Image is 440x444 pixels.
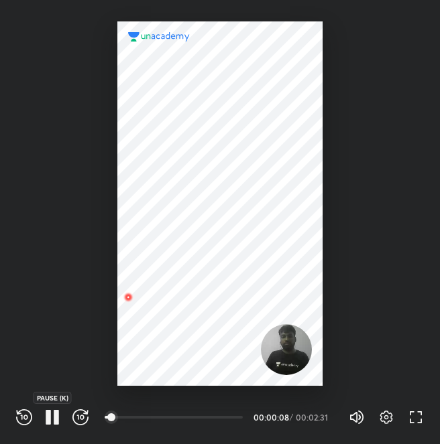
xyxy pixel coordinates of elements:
[296,413,333,421] div: 00:02:31
[128,32,190,42] img: logo.2a7e12a2.svg
[34,392,72,404] div: PAUSE (K)
[120,289,136,305] img: wMgqJGBwKWe8AAAAABJRU5ErkJggg==
[290,413,293,421] div: /
[254,413,287,421] div: 00:00:08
